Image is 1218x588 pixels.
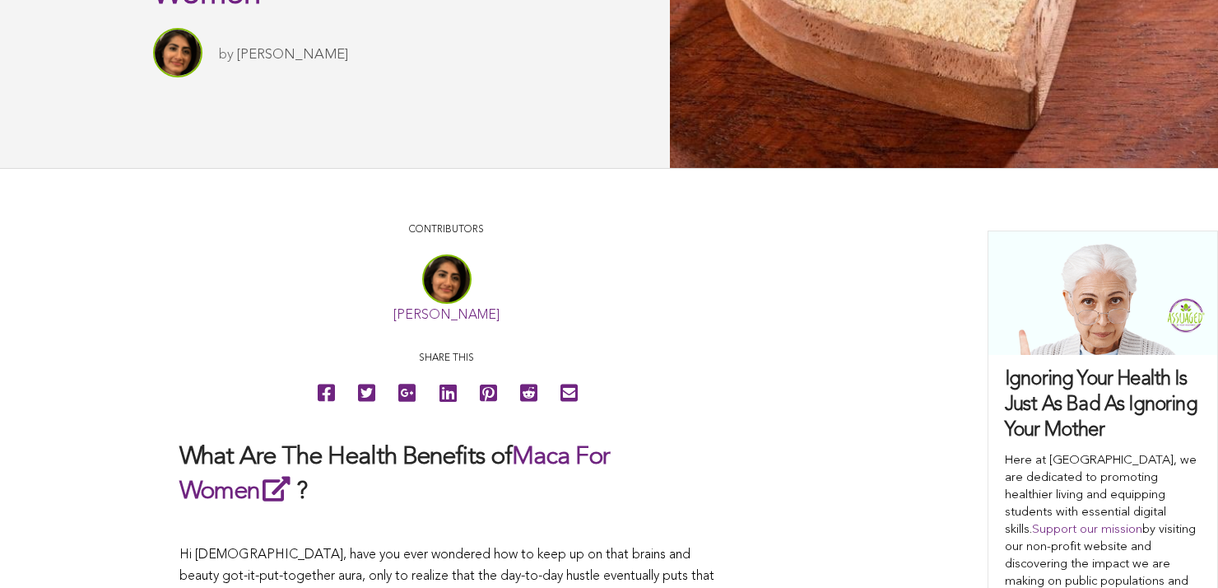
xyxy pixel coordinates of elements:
a: Maca For Women [179,445,610,504]
iframe: Chat Widget [1136,509,1218,588]
span: by [219,48,234,62]
a: [PERSON_NAME] [237,48,348,62]
p: Share this [179,351,714,366]
h2: What Are The Health Benefits of ? [179,441,714,508]
img: Sitara Darvish [153,28,202,77]
a: [PERSON_NAME] [393,309,500,322]
p: CONTRIBUTORS [179,222,714,238]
